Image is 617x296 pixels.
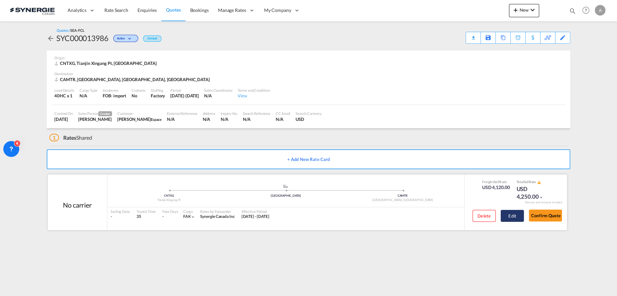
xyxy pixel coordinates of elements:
div: [GEOGRAPHIC_DATA] [227,194,344,198]
div: No carrier [63,200,92,210]
div: Freight Rate [482,179,510,184]
div: Customs [132,88,145,93]
div: CAMTR [344,194,461,198]
div: Factory Stuffing [151,93,165,99]
span: Enquiries [138,7,157,13]
span: New [512,7,536,13]
md-icon: icon-chevron-down [539,195,543,200]
span: Manage Rates [218,7,246,14]
span: Quotes [166,7,181,13]
div: Remark and Inclusion included [520,201,567,204]
span: [DATE] - [DATE] [242,214,270,219]
div: icon-arrow-left [47,33,56,43]
div: Synergie Canada Inc [200,214,235,220]
div: Sales Person [78,111,112,116]
div: Adriana Groposila [78,116,112,122]
div: Stuffing [151,88,165,93]
button: + Add New Rate Card [47,149,570,169]
md-icon: icon-download [469,33,477,38]
div: [GEOGRAPHIC_DATA], [GEOGRAPHIC_DATA] [344,198,461,202]
div: 35 [137,214,156,220]
div: Search Currency [296,111,322,116]
div: Default [143,35,161,42]
button: Confirm Quote [529,210,562,222]
div: Free Days [162,209,178,214]
div: Quote PDF is not available at this time [469,32,477,38]
div: Cargo [183,209,196,214]
div: Rates by Forwarder [200,209,235,214]
span: Bookings [190,7,209,13]
div: Change Status Here [113,35,138,42]
div: View [238,93,270,99]
md-icon: icon-magnify [569,7,576,15]
div: Effective Period [242,209,270,214]
div: USD 4,120.00 [482,184,510,191]
span: My Company [264,7,291,14]
div: - [111,214,130,220]
md-icon: icon-arrow-left [47,34,55,42]
div: Shared [49,134,92,141]
div: Load Details [54,88,74,93]
div: N/A [204,93,232,99]
button: icon-alert [536,180,541,185]
div: FOB [103,93,111,99]
div: Total Rate [516,179,549,185]
span: Help [580,5,591,16]
div: No [132,93,145,99]
span: Analytics [68,7,86,14]
div: Destination [54,71,563,76]
div: N/A [202,116,215,122]
div: Sailing Date [111,209,130,214]
div: CAMTR, Montreal, QC, Americas [54,76,211,82]
span: Synergie Canada Inc [200,214,235,219]
button: Edit [501,210,524,222]
div: Kevin Lencioni [117,116,162,122]
span: Creator [98,111,112,116]
img: 1f56c880d42311ef80fc7dca854c8e59.png [10,3,55,18]
div: Quotes /SEA-FCL [57,28,84,33]
div: A [595,5,605,16]
div: 14 Aug 2025 [170,93,199,99]
span: Sell [524,180,529,184]
button: icon-plus 400-fgNewicon-chevron-down [509,4,539,17]
div: Tianjin Xingang Pt [111,198,227,202]
div: N/A [243,116,270,122]
md-icon: icon-alert [537,180,541,184]
span: FAK [183,214,191,219]
div: Incoterms [103,88,126,93]
md-icon: icon-plus 400-fg [512,6,520,14]
div: Origin [54,55,563,60]
md-icon: icon-chevron-down [127,37,135,41]
span: Rate Search [104,7,128,13]
div: Customer [117,111,162,116]
div: Save As Template [481,32,495,43]
div: Help [580,5,595,17]
div: USD 4,250.00 [516,185,549,201]
button: Delete [473,210,496,222]
div: External Reference [167,111,197,116]
div: SYC000013986 [56,33,108,43]
div: N/A [221,116,238,122]
div: CNTXG, Tianjin Xingang Pt, Asia Pacific [54,60,158,66]
div: Change Status Here [108,33,140,43]
div: N/A [276,116,290,122]
div: - [162,214,164,220]
span: CNTXG, Tianjin Xingang Pt, [GEOGRAPHIC_DATA] [60,61,157,66]
span: Sell [494,180,499,184]
span: 1 [49,134,59,141]
span: Active [117,36,127,43]
div: CC Email [276,111,290,116]
div: Cargo Type [80,88,97,93]
div: 40HC x 1 [54,93,74,99]
div: CNTXG [111,194,227,198]
div: Address [202,111,215,116]
div: icon-magnify [569,7,576,17]
div: - import [111,93,126,99]
md-icon: icon-chevron-down [191,215,195,219]
div: Sales Coordinator [204,88,232,93]
div: 11 Aug 2025 [54,116,73,122]
div: Inquiry No. [221,111,238,116]
div: Terms and Condition [238,88,270,93]
div: Search Reference [243,111,270,116]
